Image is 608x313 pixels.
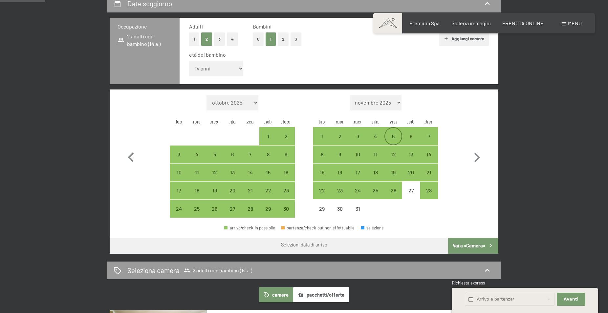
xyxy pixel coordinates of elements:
[448,238,498,254] button: Vai a «Camera»
[224,164,241,181] div: arrivo/check-in possibile
[170,146,188,163] div: arrivo/check-in possibile
[259,182,277,199] div: arrivo/check-in possibile
[349,170,366,186] div: 17
[403,188,419,204] div: 27
[349,164,366,181] div: arrivo/check-in possibile
[259,164,277,181] div: Sat Nov 15 2025
[241,164,259,181] div: arrivo/check-in possibile
[260,134,276,150] div: 1
[293,287,349,302] button: pacchetti/offerte
[281,242,327,248] div: Selezioni data di arrivo
[277,182,295,199] div: arrivo/check-in possibile
[367,164,384,181] div: arrivo/check-in possibile
[314,206,330,223] div: 29
[224,226,275,230] div: arrivo/check-in possibile
[277,200,295,217] div: Sun Nov 30 2025
[188,200,206,217] div: Tue Nov 25 2025
[384,182,402,199] div: Fri Dec 26 2025
[260,170,276,186] div: 15
[278,206,294,223] div: 30
[224,188,241,204] div: 20
[259,164,277,181] div: arrivo/check-in possibile
[336,119,344,124] abbr: martedì
[229,119,236,124] abbr: giovedì
[241,182,259,199] div: Fri Nov 21 2025
[206,200,224,217] div: Wed Nov 26 2025
[420,127,438,145] div: Sun Dec 07 2025
[421,134,437,150] div: 7
[420,182,438,199] div: Sun Dec 28 2025
[211,119,219,124] abbr: mercoledì
[349,182,366,199] div: arrivo/check-in possibile
[384,146,402,163] div: Fri Dec 12 2025
[171,206,187,223] div: 24
[402,127,420,145] div: arrivo/check-in possibile
[242,152,258,168] div: 7
[260,152,276,168] div: 8
[281,226,355,230] div: partenza/check-out non effettuabile
[227,32,238,46] button: 4
[354,119,362,124] abbr: mercoledì
[260,188,276,204] div: 22
[188,152,205,168] div: 4
[241,200,259,217] div: Fri Nov 28 2025
[367,152,384,168] div: 11
[253,23,271,29] span: Bambini
[170,182,188,199] div: arrivo/check-in possibile
[331,164,349,181] div: Tue Dec 16 2025
[331,182,349,199] div: arrivo/check-in possibile
[188,206,205,223] div: 25
[259,182,277,199] div: Sat Nov 22 2025
[367,182,384,199] div: arrivo/check-in possibile
[367,164,384,181] div: Thu Dec 18 2025
[314,188,330,204] div: 22
[121,95,141,218] button: Mese precedente
[118,33,172,48] span: 2 adulti con bambino (14 a.)
[314,170,330,186] div: 15
[421,188,437,204] div: 28
[241,182,259,199] div: arrivo/check-in possibile
[402,164,420,181] div: arrivo/check-in possibile
[224,170,241,186] div: 13
[277,182,295,199] div: Sun Nov 23 2025
[349,146,366,163] div: Wed Dec 10 2025
[277,164,295,181] div: arrivo/check-in possibile
[384,164,402,181] div: arrivo/check-in possibile
[332,134,348,150] div: 2
[332,170,348,186] div: 16
[188,170,205,186] div: 11
[189,51,484,58] div: età del bambino
[259,200,277,217] div: arrivo/check-in possibile
[171,170,187,186] div: 10
[385,152,402,168] div: 12
[332,188,348,204] div: 23
[349,188,366,204] div: 24
[502,20,544,26] a: PRENOTA ONLINE
[402,146,420,163] div: arrivo/check-in possibile
[206,182,224,199] div: Wed Nov 19 2025
[170,200,188,217] div: arrivo/check-in possibile
[420,146,438,163] div: Sun Dec 14 2025
[170,164,188,181] div: Mon Nov 10 2025
[349,200,366,217] div: Wed Dec 31 2025
[402,182,420,199] div: Sat Dec 27 2025
[206,164,224,181] div: Wed Nov 12 2025
[291,32,301,46] button: 3
[189,32,199,46] button: 1
[171,188,187,204] div: 17
[557,293,585,306] button: Avanti
[451,20,491,26] span: Galleria immagini
[421,170,437,186] div: 21
[367,134,384,150] div: 4
[224,146,241,163] div: Thu Nov 06 2025
[372,119,379,124] abbr: giovedì
[568,20,582,26] span: Menu
[224,182,241,199] div: Thu Nov 20 2025
[277,127,295,145] div: Sun Nov 02 2025
[241,164,259,181] div: Fri Nov 14 2025
[407,119,415,124] abbr: sabato
[564,296,578,302] span: Avanti
[206,146,224,163] div: Wed Nov 05 2025
[390,119,397,124] abbr: venerdì
[314,152,330,168] div: 8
